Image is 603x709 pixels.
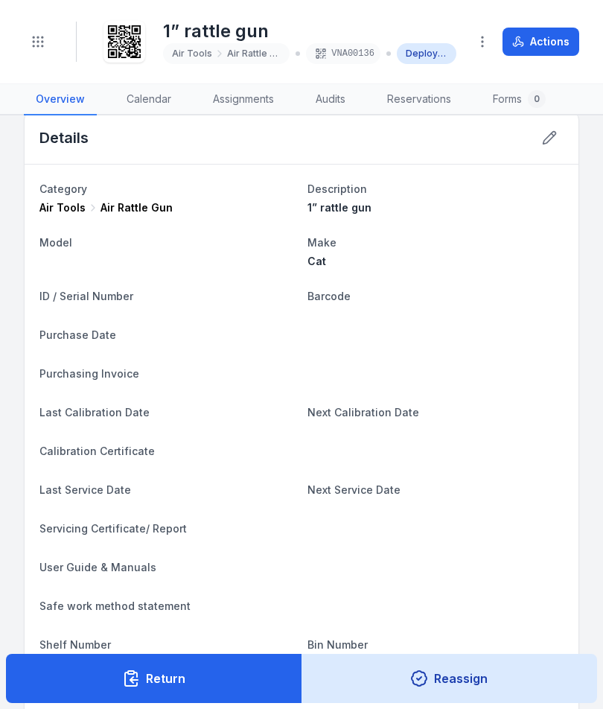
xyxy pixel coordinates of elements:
span: Air Rattle Gun [100,200,173,215]
span: Description [307,182,367,195]
span: Category [39,182,87,195]
a: Audits [304,84,357,115]
button: Reassign [301,654,598,703]
span: Bin Number [307,638,368,651]
span: User Guide & Manuals [39,561,156,573]
span: ID / Serial Number [39,290,133,302]
h2: Details [39,127,89,148]
span: Air Tools [39,200,86,215]
span: Barcode [307,290,351,302]
button: Actions [502,28,579,56]
button: Toggle navigation [24,28,52,56]
span: Air Tools [172,48,212,60]
h1: 1” rattle gun [163,19,456,43]
span: Last Service Date [39,483,131,496]
span: Model [39,236,72,249]
span: Make [307,236,336,249]
span: Shelf Number [39,638,111,651]
span: Calibration Certificate [39,445,155,457]
button: Return [6,654,302,703]
span: Servicing Certificate/ Report [39,522,187,535]
span: Safe work method statement [39,600,191,612]
span: Air Rattle Gun [227,48,281,60]
div: 0 [528,90,546,108]
div: VNA00136 [306,43,380,64]
span: Purchasing Invoice [39,367,139,380]
a: Reservations [375,84,463,115]
a: Forms0 [481,84,558,115]
a: Overview [24,84,97,115]
a: Assignments [201,84,286,115]
span: Next Service Date [307,483,401,496]
span: Next Calibration Date [307,406,419,419]
div: Deployed [397,43,456,64]
span: Purchase Date [39,328,116,341]
span: Cat [307,255,326,267]
span: Last Calibration Date [39,406,150,419]
span: 1” rattle gun [307,201,371,214]
a: Calendar [115,84,183,115]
